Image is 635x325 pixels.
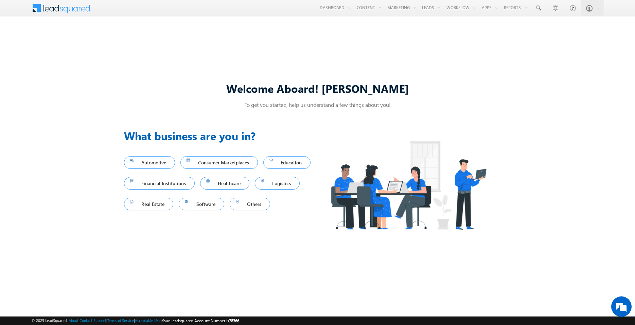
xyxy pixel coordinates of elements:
img: Industry.png [318,128,499,243]
span: © 2025 LeadSquared | | | | | [32,318,239,324]
span: Financial Institutions [130,179,189,188]
span: 78366 [229,318,239,323]
a: About [69,318,78,323]
span: Consumer Marketplaces [187,158,252,167]
a: Acceptable Use [135,318,161,323]
span: Automotive [130,158,169,167]
span: Others [236,199,264,209]
span: Logistics [261,179,294,188]
p: To get you started, help us understand a few things about you! [124,101,511,108]
a: Terms of Service [107,318,134,323]
span: Healthcare [206,179,243,188]
a: Contact Support [80,318,106,323]
span: Real Estate [130,199,167,209]
h3: What business are you in? [124,128,318,144]
span: Software [185,199,218,209]
span: Your Leadsquared Account Number is [162,318,239,323]
span: Education [269,158,305,167]
div: Welcome Aboard! [PERSON_NAME] [124,81,511,96]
